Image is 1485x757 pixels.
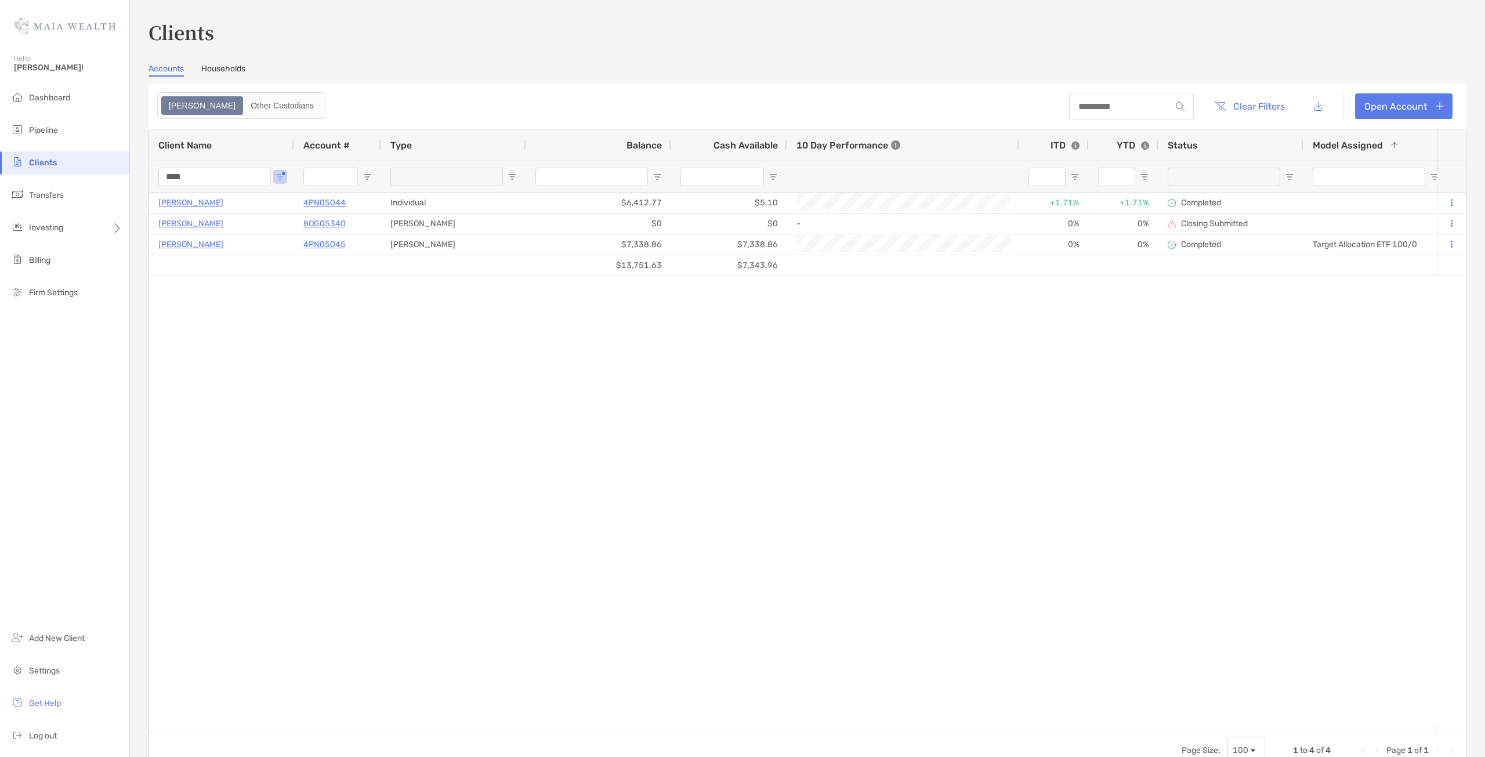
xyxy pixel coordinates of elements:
img: transfers icon [10,187,24,201]
img: clients icon [10,155,24,169]
div: $13,751.63 [526,255,671,276]
div: Other Custodians [244,97,320,114]
span: Page [1386,745,1406,755]
div: Page Size: [1182,745,1220,755]
input: Client Name Filter Input [158,168,271,186]
span: 4 [1309,745,1314,755]
span: Add New Client [29,633,85,643]
button: Open Filter Menu [276,172,285,182]
img: pipeline icon [10,122,24,136]
div: 100 [1233,745,1248,755]
a: Open Account [1355,93,1453,119]
span: to [1300,745,1307,755]
span: of [1414,745,1422,755]
button: Open Filter Menu [1140,172,1149,182]
span: Investing [29,223,63,233]
a: [PERSON_NAME] [158,195,223,210]
img: investing icon [10,220,24,234]
div: 0% [1019,234,1089,255]
p: Closing Submitted [1181,219,1248,229]
a: 4PN05044 [303,195,346,210]
div: [PERSON_NAME] [381,234,526,255]
div: Last Page [1447,746,1457,755]
div: First Page [1359,746,1368,755]
div: [PERSON_NAME] [381,213,526,234]
div: $7,338.86 [671,234,787,255]
a: Accounts [148,64,184,77]
button: Open Filter Menu [1285,172,1294,182]
input: Balance Filter Input [535,168,648,186]
img: Zoe Logo [14,5,115,46]
a: [PERSON_NAME] [158,237,223,252]
button: Open Filter Menu [653,172,662,182]
div: $0 [671,213,787,234]
button: Clear Filters [1205,93,1294,119]
img: dashboard icon [10,90,24,104]
img: closing submitted icon [1168,220,1176,228]
span: Dashboard [29,93,70,103]
input: YTD Filter Input [1098,168,1135,186]
div: YTD [1117,140,1149,151]
div: 0% [1089,213,1158,234]
div: +1.71% [1089,193,1158,213]
span: 4 [1325,745,1331,755]
button: Open Filter Menu [769,172,778,182]
input: Cash Available Filter Input [680,168,764,186]
div: $6,412.77 [526,193,671,213]
span: Clients [29,158,57,168]
span: Status [1168,140,1198,151]
input: Model Assigned Filter Input [1313,168,1425,186]
span: Model Assigned [1313,140,1383,151]
img: logout icon [10,728,24,742]
span: Get Help [29,698,61,708]
h3: Clients [148,19,1466,45]
img: get-help icon [10,696,24,709]
span: Type [390,140,412,151]
p: [PERSON_NAME] [158,216,223,231]
div: $7,338.86 [526,234,671,255]
span: of [1316,745,1324,755]
div: 10 Day Performance [796,129,900,161]
div: - [796,214,1010,233]
div: 0% [1019,213,1089,234]
span: Log out [29,731,57,741]
div: Target Allocation ETF 100/0 [1303,234,1448,255]
div: 0% [1089,234,1158,255]
span: [PERSON_NAME]! [14,63,122,73]
img: add_new_client icon [10,631,24,644]
div: Previous Page [1372,746,1382,755]
button: Open Filter Menu [1070,172,1080,182]
button: Open Filter Menu [1430,172,1439,182]
span: Balance [626,140,662,151]
div: ITD [1051,140,1080,151]
a: 8OG05340 [303,216,346,231]
div: $5.10 [671,193,787,213]
span: Firm Settings [29,288,78,298]
div: $7,343.96 [671,255,787,276]
img: firm-settings icon [10,285,24,299]
span: Account # [303,140,350,151]
span: Billing [29,255,50,265]
button: Open Filter Menu [508,172,517,182]
img: settings icon [10,663,24,677]
a: Households [201,64,245,77]
input: ITD Filter Input [1028,168,1066,186]
button: Open Filter Menu [363,172,372,182]
span: 1 [1407,745,1412,755]
span: 1 [1293,745,1298,755]
div: Next Page [1433,746,1443,755]
span: Pipeline [29,125,58,135]
div: segmented control [157,92,325,119]
span: Client Name [158,140,212,151]
div: +1.71% [1019,193,1089,213]
span: Settings [29,666,60,676]
span: Transfers [29,190,64,200]
div: Individual [381,193,526,213]
span: Cash Available [713,140,778,151]
p: Completed [1181,198,1221,208]
a: 4PN05045 [303,237,346,252]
